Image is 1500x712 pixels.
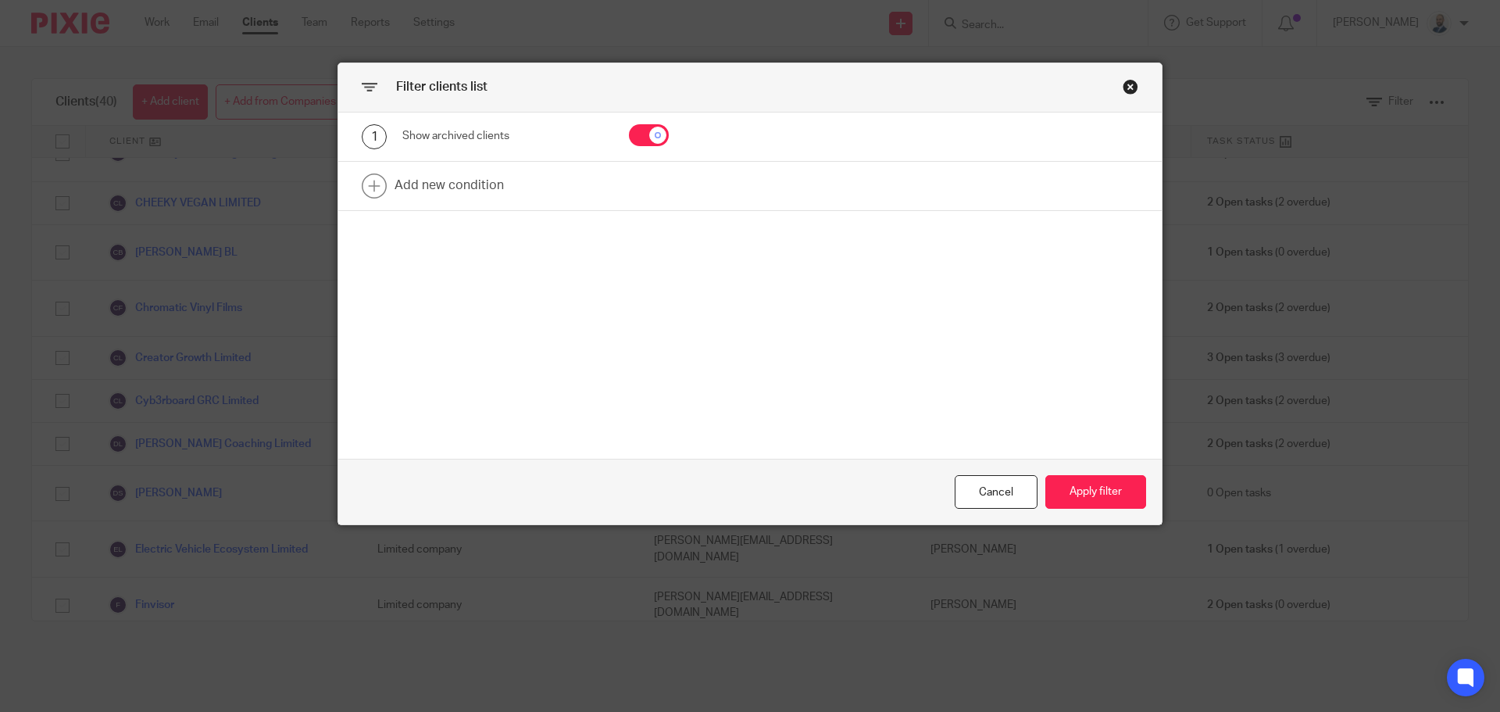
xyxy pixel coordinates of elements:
span: Filter clients list [396,81,487,93]
div: Show archived clients [402,128,605,144]
div: Close this dialog window [1123,79,1138,95]
button: Apply filter [1045,475,1146,509]
div: 1 [362,124,387,149]
div: Close this dialog window [955,475,1037,509]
